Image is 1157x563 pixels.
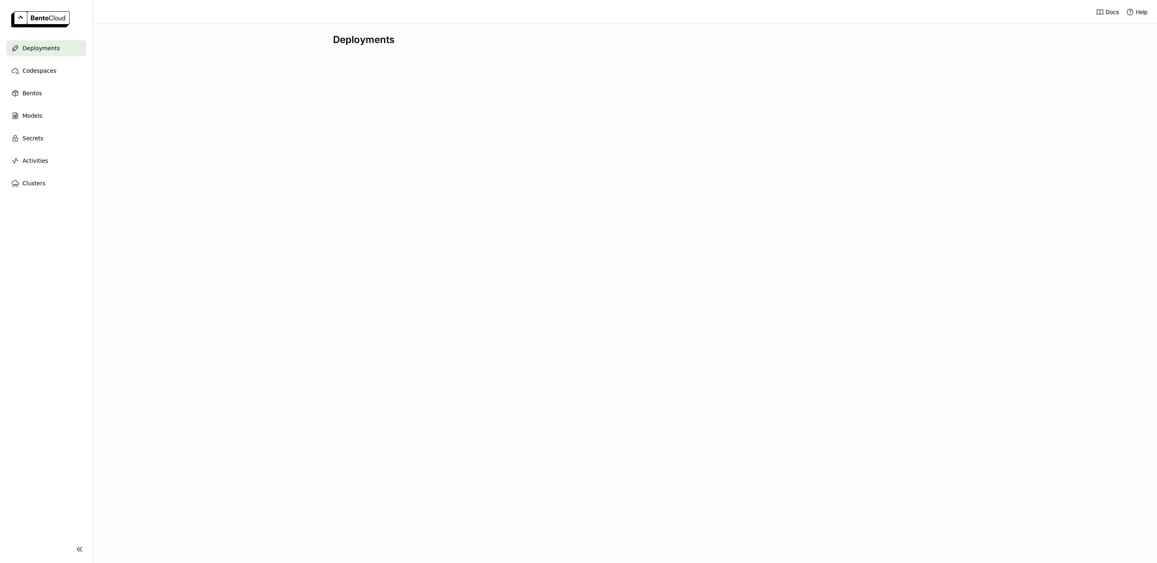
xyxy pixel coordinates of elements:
span: Deployments [22,43,60,53]
span: Activities [22,156,48,166]
img: logo [11,11,70,27]
span: Codespaces [22,66,56,76]
a: Secrets [6,130,86,146]
a: Clusters [6,175,86,191]
span: Docs [1106,8,1119,16]
span: Models [22,111,42,121]
span: Secrets [22,133,43,143]
div: Help [1126,8,1148,16]
a: Bentos [6,85,86,101]
span: Bentos [22,88,42,98]
div: Deployments [333,34,916,46]
a: Activities [6,153,86,169]
a: Models [6,108,86,124]
span: Help [1136,8,1148,16]
a: Docs [1096,8,1119,16]
span: Clusters [22,178,45,188]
